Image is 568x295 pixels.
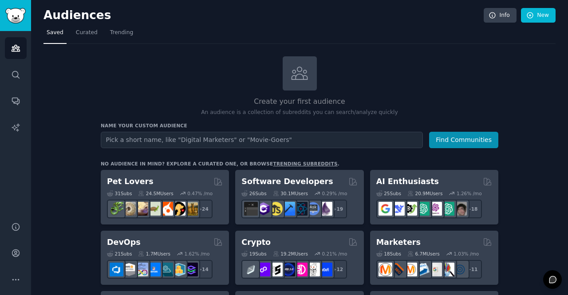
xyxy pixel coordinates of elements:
[101,122,498,129] h3: Name your custom audience
[184,202,198,216] img: dogbreed
[107,190,132,197] div: 31 Sub s
[256,263,270,276] img: 0xPolygon
[273,251,308,257] div: 19.2M Users
[110,202,123,216] img: herpetology
[269,202,283,216] img: learnjavascript
[241,251,266,257] div: 19 Sub s
[403,263,417,276] img: AskMarketing
[281,202,295,216] img: iOSProgramming
[194,260,213,279] div: + 14
[416,202,430,216] img: chatgpt_promptDesign
[273,190,308,197] div: 30.1M Users
[110,263,123,276] img: azuredevops
[376,176,439,187] h2: AI Enthusiasts
[138,190,173,197] div: 24.5M Users
[172,263,185,276] img: aws_cdk
[184,263,198,276] img: PlatformEngineers
[322,190,347,197] div: 0.29 % /mo
[107,251,132,257] div: 21 Sub s
[147,202,161,216] img: turtle
[453,202,467,216] img: ArtificalIntelligence
[328,200,347,218] div: + 19
[457,190,482,197] div: 1.26 % /mo
[428,202,442,216] img: OpenAIDev
[244,202,258,216] img: software
[122,263,136,276] img: AWS_Certified_Experts
[273,161,337,166] a: trending subreddits
[428,263,442,276] img: googleads
[110,29,133,37] span: Trending
[5,8,26,24] img: GummySearch logo
[138,251,170,257] div: 1.7M Users
[379,202,392,216] img: GoogleGeminiAI
[76,29,98,37] span: Curated
[159,263,173,276] img: platformengineering
[107,176,154,187] h2: Pet Lovers
[463,200,482,218] div: + 18
[147,263,161,276] img: DevOpsLinks
[319,202,332,216] img: elixir
[101,161,339,167] div: No audience in mind? Explore a curated one, or browse .
[241,190,266,197] div: 26 Sub s
[407,251,440,257] div: 6.7M Users
[429,132,498,148] button: Find Communities
[122,202,136,216] img: ballpython
[416,263,430,276] img: Emailmarketing
[134,263,148,276] img: Docker_DevOps
[47,29,63,37] span: Saved
[172,202,185,216] img: PetAdvice
[159,202,173,216] img: cockatiel
[403,202,417,216] img: AItoolsCatalog
[454,251,479,257] div: 1.03 % /mo
[484,8,517,23] a: Info
[101,132,423,148] input: Pick a short name, like "Digital Marketers" or "Movie-Goers"
[107,26,136,44] a: Trending
[256,202,270,216] img: csharp
[269,263,283,276] img: ethstaker
[322,251,347,257] div: 0.21 % /mo
[453,263,467,276] img: OnlineMarketing
[194,200,213,218] div: + 24
[101,96,498,107] h2: Create your first audience
[185,251,210,257] div: 1.62 % /mo
[244,263,258,276] img: ethfinance
[241,237,271,248] h2: Crypto
[441,202,454,216] img: chatgpt_prompts_
[376,237,421,248] h2: Marketers
[391,263,405,276] img: bigseo
[379,263,392,276] img: content_marketing
[306,202,320,216] img: AskComputerScience
[376,190,401,197] div: 25 Sub s
[107,237,141,248] h2: DevOps
[101,109,498,117] p: An audience is a collection of subreddits you can search/analyze quickly
[294,263,308,276] img: defiblockchain
[73,26,101,44] a: Curated
[134,202,148,216] img: leopardgeckos
[43,26,67,44] a: Saved
[294,202,308,216] img: reactnative
[376,251,401,257] div: 18 Sub s
[43,8,484,23] h2: Audiences
[328,260,347,279] div: + 12
[319,263,332,276] img: defi_
[241,176,333,187] h2: Software Developers
[281,263,295,276] img: web3
[187,190,213,197] div: 0.47 % /mo
[306,263,320,276] img: CryptoNews
[407,190,442,197] div: 20.9M Users
[521,8,556,23] a: New
[463,260,482,279] div: + 11
[391,202,405,216] img: DeepSeek
[441,263,454,276] img: MarketingResearch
